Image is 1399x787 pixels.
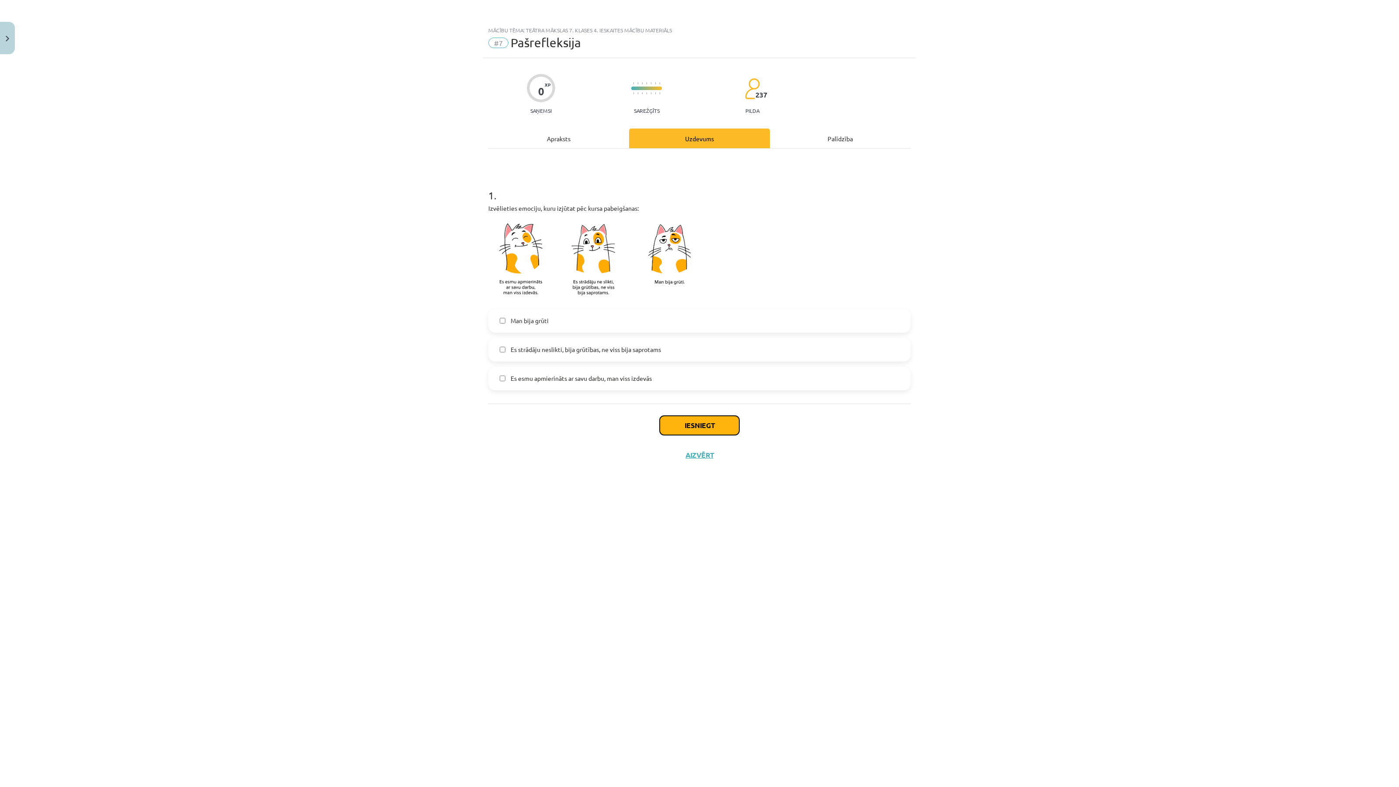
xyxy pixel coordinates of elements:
img: icon-short-line-57e1e144782c952c97e751825c79c345078a6d821885a25fce030b3d8c18986b.svg [651,82,651,84]
img: icon-short-line-57e1e144782c952c97e751825c79c345078a6d821885a25fce030b3d8c18986b.svg [655,92,656,94]
img: icon-close-lesson-0947bae3869378f0d4975bcd49f059093ad1ed9edebbc8119c70593378902aed.svg [6,36,9,42]
p: Saņemsi [527,108,555,114]
span: Es strādāju neslikti, bija grūtības, ne viss bija saprotams [511,345,661,354]
img: icon-short-line-57e1e144782c952c97e751825c79c345078a6d821885a25fce030b3d8c18986b.svg [642,92,643,94]
img: icon-short-line-57e1e144782c952c97e751825c79c345078a6d821885a25fce030b3d8c18986b.svg [646,92,647,94]
img: icon-short-line-57e1e144782c952c97e751825c79c345078a6d821885a25fce030b3d8c18986b.svg [659,92,660,94]
p: pilda [745,108,759,114]
h1: 1 . [488,174,911,201]
span: Man bija grūti [511,316,549,325]
img: icon-short-line-57e1e144782c952c97e751825c79c345078a6d821885a25fce030b3d8c18986b.svg [637,92,638,94]
button: Aizvērt [683,451,716,460]
img: icon-short-line-57e1e144782c952c97e751825c79c345078a6d821885a25fce030b3d8c18986b.svg [659,82,660,84]
div: Mācību tēma: Teātra mākslas 7. klases 4. ieskaites mācību materiāls [488,27,911,33]
input: Es strādāju neslikti, bija grūtības, ne viss bija saprotams [500,347,505,352]
span: XP [545,82,550,87]
div: Apraksts [488,129,629,148]
img: icon-short-line-57e1e144782c952c97e751825c79c345078a6d821885a25fce030b3d8c18986b.svg [642,82,643,84]
p: Sarežģīts [634,108,660,114]
input: Man bija grūti [500,318,505,324]
span: 237 [755,91,767,99]
button: Iesniegt [660,416,739,435]
img: icon-short-line-57e1e144782c952c97e751825c79c345078a6d821885a25fce030b3d8c18986b.svg [637,82,638,84]
img: icon-short-line-57e1e144782c952c97e751825c79c345078a6d821885a25fce030b3d8c18986b.svg [655,82,656,84]
span: Es esmu apmierināts ar savu darbu, man viss izdevās [511,374,652,383]
img: icon-short-line-57e1e144782c952c97e751825c79c345078a6d821885a25fce030b3d8c18986b.svg [646,82,647,84]
span: #7 [488,38,508,48]
img: icon-short-line-57e1e144782c952c97e751825c79c345078a6d821885a25fce030b3d8c18986b.svg [651,92,651,94]
img: icon-short-line-57e1e144782c952c97e751825c79c345078a6d821885a25fce030b3d8c18986b.svg [633,92,634,94]
span: Pašrefleksija [511,35,581,50]
div: 0 [538,85,544,98]
p: Izvēlieties emociju, kuru izjūtat pēc kursa pabeigšanas: [488,204,911,213]
input: Es esmu apmierināts ar savu darbu, man viss izdevās [500,376,505,381]
div: Palīdzība [770,129,911,148]
img: icon-short-line-57e1e144782c952c97e751825c79c345078a6d821885a25fce030b3d8c18986b.svg [633,82,634,84]
div: Uzdevums [629,129,770,148]
img: students-c634bb4e5e11cddfef0936a35e636f08e4e9abd3cc4e673bd6f9a4125e45ecb1.svg [745,78,760,100]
